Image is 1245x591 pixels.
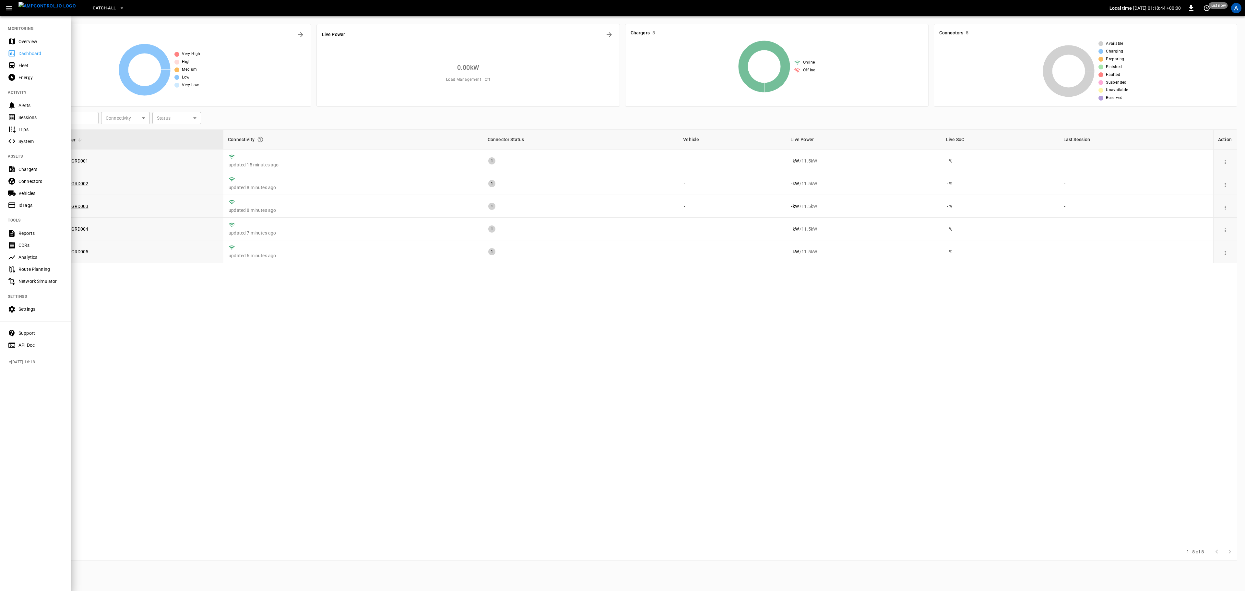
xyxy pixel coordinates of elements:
[1202,3,1212,13] button: set refresh interval
[1133,5,1181,11] p: [DATE] 01:18:44 +00:00
[1231,3,1241,13] div: profile-icon
[18,306,64,312] div: Settings
[18,166,64,173] div: Chargers
[18,114,64,121] div: Sessions
[18,242,64,248] div: CDRs
[18,266,64,272] div: Route Planning
[18,102,64,109] div: Alerts
[93,5,116,12] span: Catch-all
[18,330,64,336] div: Support
[18,178,64,185] div: Connectors
[18,74,64,81] div: Energy
[18,2,76,10] img: ampcontrol.io logo
[18,138,64,145] div: System
[18,202,64,209] div: IdTags
[18,342,64,348] div: API Doc
[18,126,64,133] div: Trips
[18,278,64,284] div: Network Simulator
[1109,5,1132,11] p: Local time
[1209,2,1228,9] span: just now
[9,359,66,366] span: v [DATE] 16:18
[18,190,64,197] div: Vehicles
[18,62,64,69] div: Fleet
[18,50,64,57] div: Dashboard
[18,254,64,260] div: Analytics
[18,230,64,236] div: Reports
[18,38,64,45] div: Overview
